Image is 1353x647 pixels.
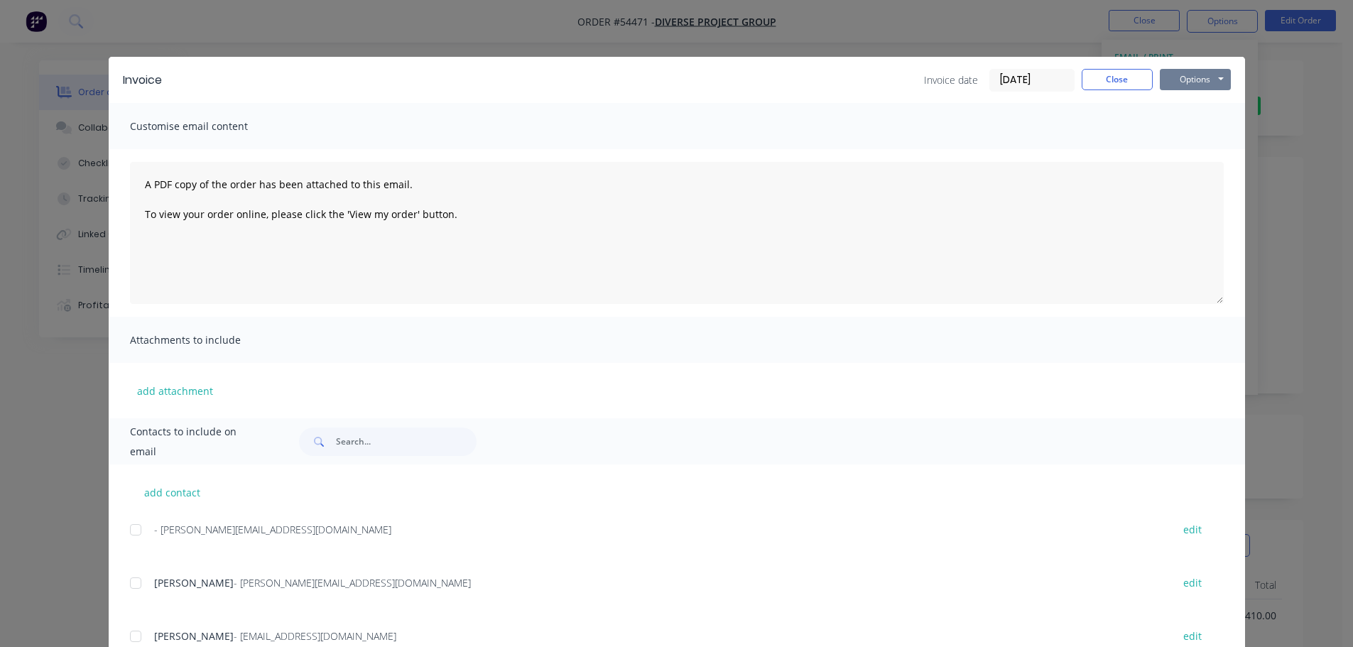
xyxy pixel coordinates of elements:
[1160,69,1231,90] button: Options
[154,523,391,536] span: - [PERSON_NAME][EMAIL_ADDRESS][DOMAIN_NAME]
[1175,626,1210,646] button: edit
[154,629,234,643] span: [PERSON_NAME]
[924,72,978,87] span: Invoice date
[1082,69,1153,90] button: Close
[1175,520,1210,539] button: edit
[234,576,471,589] span: - [PERSON_NAME][EMAIL_ADDRESS][DOMAIN_NAME]
[336,428,477,456] input: Search...
[130,162,1224,304] textarea: A PDF copy of the order has been attached to this email. To view your order online, please click ...
[234,629,396,643] span: - [EMAIL_ADDRESS][DOMAIN_NAME]
[130,482,215,503] button: add contact
[130,330,286,350] span: Attachments to include
[130,116,286,136] span: Customise email content
[130,380,220,401] button: add attachment
[154,576,234,589] span: [PERSON_NAME]
[123,72,162,89] div: Invoice
[1175,573,1210,592] button: edit
[130,422,264,462] span: Contacts to include on email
